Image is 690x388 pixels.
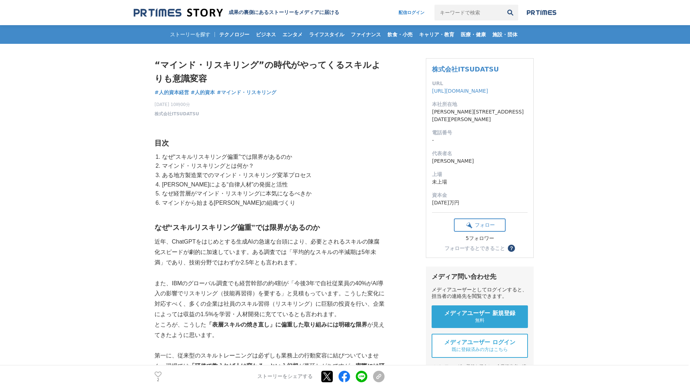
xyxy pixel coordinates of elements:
[134,8,223,18] img: 成果の裏側にあるストーリーをメディアに届ける
[155,320,385,341] p: ところが、こうした が見えてきたように思います。
[416,31,457,38] span: キャリア・教育
[216,25,252,44] a: テクノロジー
[527,10,556,15] img: prtimes
[160,152,385,162] li: なぜ“スキルリスキリング偏重”では限界があるのか
[155,139,169,147] strong: 目次
[508,245,515,252] button: ？
[206,322,367,328] strong: 「表層スキルの焼き直し」に偏重した取り組みには明確な限界
[432,88,488,94] a: [URL][DOMAIN_NAME]
[454,235,506,242] div: 5フォロワー
[217,89,276,96] a: #マインド・リスキリング
[216,31,252,38] span: テクノロジー
[432,108,528,123] dd: [PERSON_NAME][STREET_ADDRESS][DATE][PERSON_NAME]
[432,178,528,186] dd: 未上場
[306,25,347,44] a: ライフスタイル
[489,25,520,44] a: 施設・団体
[191,89,215,96] a: #人的資本
[452,346,508,353] span: 既に登録済みの方はこちら
[432,191,528,199] dt: 資本金
[432,305,528,328] a: メディアユーザー 新規登録 無料
[432,287,528,300] div: メディアユーザーとしてログインすると、担当者の連絡先を閲覧できます。
[155,278,385,320] p: また、IBMのグローバル調査でも経営幹部の約4割が「今後3年で自社従業員の40%がAI導入の影響でリスキリング（技能再習得）を要する」と見積もっています。こうした変化に対応すべく、多くの企業は社...
[348,31,384,38] span: ファイナンス
[391,5,432,20] a: 配信ログイン
[385,31,415,38] span: 飲食・小売
[434,5,502,20] input: キーワードで検索
[432,272,528,281] div: メディア問い合わせ先
[444,339,515,346] span: メディアユーザー ログイン
[160,180,385,189] li: [PERSON_NAME]による“自律人材”の発掘と活性
[416,25,457,44] a: キャリア・教育
[257,374,313,380] p: ストーリーをシェアする
[280,25,305,44] a: エンタメ
[458,31,489,38] span: 医療・健康
[155,101,199,108] span: [DATE] 10時00分
[432,171,528,178] dt: 上場
[432,334,528,358] a: メディアユーザー ログイン 既に登録済みの方はこちら
[502,5,518,20] button: 検索
[432,157,528,165] dd: [PERSON_NAME]
[432,199,528,207] dd: [DATE]万円
[475,317,484,324] span: 無料
[253,31,279,38] span: ビジネス
[229,9,339,16] h2: 成果の裏側にあるストーリーをメディアに届ける
[280,31,305,38] span: エンタメ
[160,198,385,208] li: マインドから始まる[PERSON_NAME]の組織づくり
[306,31,347,38] span: ライフスタイル
[489,31,520,38] span: 施設・団体
[432,137,528,144] dd: -
[432,150,528,157] dt: 代表者名
[160,189,385,198] li: なぜ経営層がマインド・リスキリングに本気になるべきか
[432,65,499,73] a: 株式会社ITSUDATSU
[160,171,385,180] li: ある地方製造業でのマインド・リスキリング変革プロセス
[155,378,162,382] p: 2
[155,237,385,268] p: 近年、ChatGPTをはじめとする生成AIの急速な台頭により、必要とされるスキルの陳腐化スピードが劇的に加速しています。ある調査では「平均的なスキルの半減期は5年未満」であり、技術分野ではわずか...
[155,58,385,86] h1: “マインド・リスキリング”の時代がやってくるスキルよりも意識変容
[155,223,320,231] strong: なぜ“スキルリスキリング偏重”では限界があるのか
[444,310,515,317] span: メディアユーザー 新規登録
[160,161,385,171] li: マインド・リスキリングとは何か？
[432,129,528,137] dt: 電話番号
[348,25,384,44] a: ファイナンス
[445,246,505,251] div: フォローするとできること
[134,8,339,18] a: 成果の裏側にあるストーリーをメディアに届ける 成果の裏側にあるストーリーをメディアに届ける
[509,246,514,251] span: ？
[454,218,506,232] button: フォロー
[155,111,199,117] a: 株式会社ITSUDATSU
[253,25,279,44] a: ビジネス
[458,25,489,44] a: 医療・健康
[432,101,528,108] dt: 本社所在地
[155,89,189,96] a: #人的資本経営
[385,25,415,44] a: 飲食・小売
[189,363,298,369] strong: 「研修で教えれば人は変わる」という幻想
[432,80,528,87] dt: URL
